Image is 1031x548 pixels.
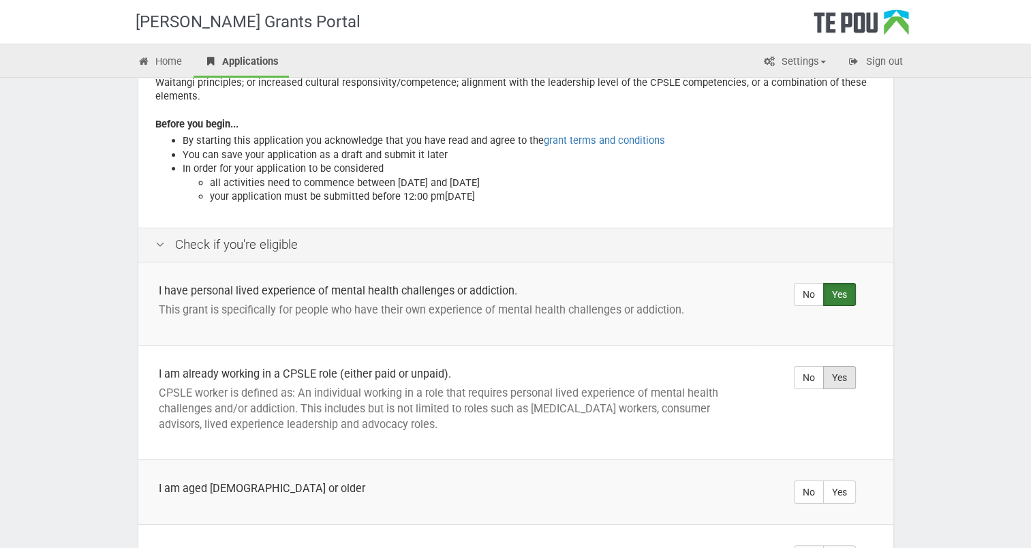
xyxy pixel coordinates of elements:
[814,10,909,44] div: Te Pou Logo
[183,134,876,148] li: By starting this application you acknowledge that you have read and agree to the
[837,48,913,78] a: Sign out
[210,189,876,204] li: your application must be submitted before 12:00 pm[DATE]
[183,148,876,162] li: You can save your application as a draft and submit it later
[159,366,737,382] div: I am already working in a CPSLE role (either paid or unpaid).
[823,283,856,306] label: Yes
[794,366,824,389] label: No
[794,481,824,504] label: No
[183,162,876,204] li: In order for your application to be considered
[194,48,289,78] a: Applications
[127,48,193,78] a: Home
[753,48,836,78] a: Settings
[794,283,824,306] label: No
[823,366,856,389] label: Yes
[159,481,737,496] div: I am aged [DEMOGRAPHIC_DATA] or older
[210,176,876,190] li: all activities need to commence between [DATE] and [DATE]
[155,118,238,130] b: Before you begin...
[544,134,665,147] a: grant terms and conditions
[159,385,737,432] p: CPSLE worker is defined as: An individual working in a role that requires personal lived experien...
[159,283,737,299] div: I have personal lived experience of mental health challenges or addiction.
[159,302,737,318] p: This grant is specifically for people who have their own experience of mental health challenges o...
[823,481,856,504] label: Yes
[138,228,893,262] div: Check if you're eligible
